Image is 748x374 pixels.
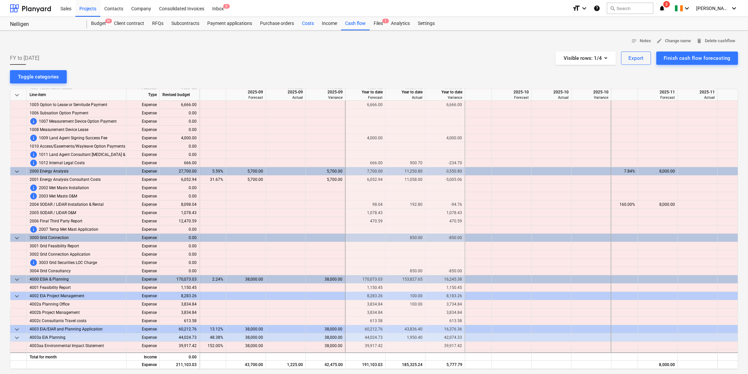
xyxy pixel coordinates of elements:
a: Files1 [370,17,387,30]
span: This line-item cannot be forecasted before revised budget is updated [30,225,38,233]
span: This line-item cannot be forecasted before revised budget is updated [30,151,38,159]
span: 2002 Met Masts Installation [39,184,89,192]
div: 5,700.00 [229,167,263,176]
button: Toggle categories [10,70,67,83]
div: Purchase orders [256,17,298,30]
div: 8,283.26 [160,292,200,300]
div: Chat Widget [715,342,748,374]
span: Notes [631,37,651,45]
div: 613.58 [348,317,383,325]
div: 11,058.00 [388,176,422,184]
div: 39,917.42 [428,342,462,350]
span: 4001 Feasibility Report [30,284,71,292]
span: keyboard_arrow_down [13,234,21,242]
div: 100.00 [388,292,422,300]
span: 1005 Option to Lease or Servitude Payment [30,101,107,109]
div: 5,700.00 [309,167,342,176]
span: keyboard_arrow_down [13,334,21,342]
div: 3,834.84 [428,309,462,317]
div: 39,917.42 [348,342,383,350]
div: 7.84% [614,167,635,176]
div: -5,005.06 [428,176,462,184]
span: Change name [656,37,691,45]
i: format_size [572,4,580,12]
div: Expense [127,117,160,126]
div: Expense [127,167,160,176]
div: 170,073.03 [348,275,383,284]
div: Actual [681,95,715,100]
span: keyboard_arrow_down [13,276,21,284]
div: 4,000.00 [428,134,462,142]
span: This line-item cannot be forecasted before revised budget is updated [30,117,38,125]
div: Expense [127,342,160,350]
a: Client contract [110,17,148,30]
div: 850.00 [388,234,422,242]
div: 4,000.00 [160,134,200,142]
div: 0.00 [160,259,200,267]
div: -3,550.80 [428,167,462,176]
span: 1007 Measurement Device Option Payment [39,117,117,126]
div: 0.00 [160,184,200,192]
div: Income [127,352,160,361]
div: 3,522.50 [348,350,383,358]
div: Expense [127,176,160,184]
div: 6,666.00 [348,101,383,109]
button: Export [621,52,651,65]
div: 44,024.73 [348,333,383,342]
div: Total for month [27,352,127,361]
span: FY to [DATE] [10,54,39,62]
div: Expense [127,126,160,134]
div: 38,000.00 [229,342,263,350]
div: Expense [127,109,160,117]
span: notes [631,38,637,44]
div: 666.00 [348,159,383,167]
a: Costs [298,17,318,30]
span: delete [696,38,702,44]
div: 6,052.94 [160,176,200,184]
div: 3,734.84 [428,300,462,309]
span: 4003a EIA Planning [30,333,65,342]
a: RFQs [148,17,167,30]
div: Expense [127,309,160,317]
button: Change name [654,36,694,46]
div: 666.00 [160,159,200,167]
span: keyboard_arrow_down [13,168,21,176]
div: Variance [309,95,343,100]
div: -94.76 [428,200,462,209]
div: 0.00 [160,192,200,200]
div: Budget [87,17,110,30]
span: 4002a Planning Office [30,300,69,309]
div: 38,000.00 [229,275,263,284]
div: 38,000.00 [309,325,342,333]
div: 2025-10 [534,89,569,95]
div: 0.00 [160,267,200,275]
div: Year to date [428,89,462,95]
span: This line-item cannot be forecasted before revised budget is updated [30,192,38,200]
div: 8,283.26 [348,292,383,300]
div: Expense [127,142,160,151]
i: keyboard_arrow_down [730,4,738,12]
div: 8,000.00 [641,167,675,176]
div: 31.67% [202,176,223,184]
span: 4002c Consultants Travel costs [30,317,86,325]
span: [PERSON_NAME] [696,6,729,11]
div: 1,150.45 [160,284,200,292]
div: -850.00 [428,234,462,242]
div: 0.00 [160,225,200,234]
span: 1 [382,19,389,23]
div: 100.00 [388,300,422,309]
div: 1,078.43 [348,209,383,217]
span: 2007 Temp Met Mast Application [39,225,98,234]
span: 1012 Internal Legal Costs [39,159,85,167]
div: Expense [127,361,160,369]
div: Payment applications [203,17,256,30]
span: 1009 Land Agent Signing Success Fee [39,134,107,142]
span: 4000 ESIA & Planning [30,275,69,284]
span: 9+ [105,19,112,23]
button: Delete cashflow [694,36,738,46]
div: 153,827.65 [388,275,422,284]
div: Expense [127,242,160,250]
